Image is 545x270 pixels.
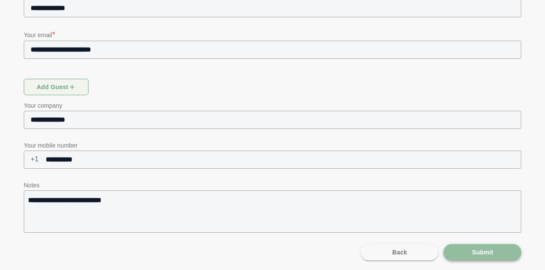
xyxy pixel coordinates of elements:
[36,79,76,95] span: Add guest
[361,244,438,260] button: Back
[472,244,493,260] span: Submit
[24,100,521,111] p: Your company
[24,79,89,95] button: Add guest
[444,244,521,260] button: Submit
[24,140,521,151] p: Your mobile number
[24,180,521,190] p: Notes
[24,29,521,41] p: Your email
[24,151,39,168] span: +1
[392,244,407,260] span: Back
